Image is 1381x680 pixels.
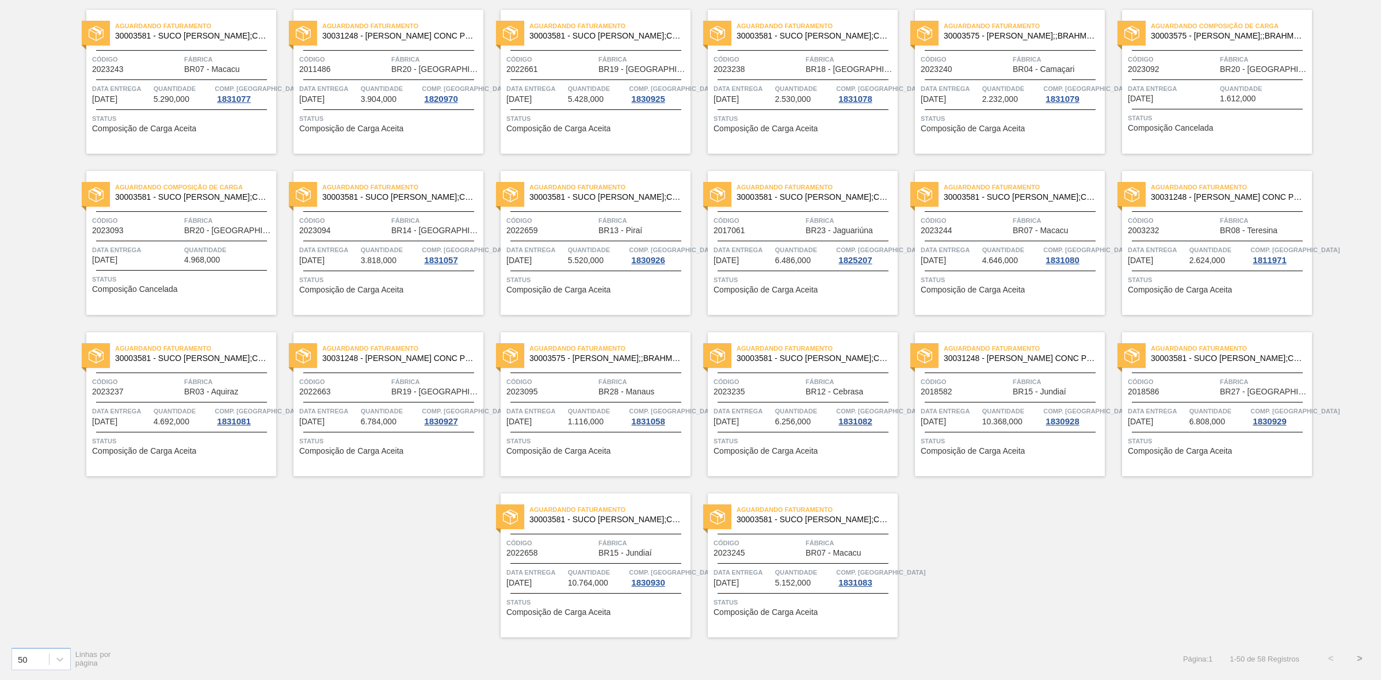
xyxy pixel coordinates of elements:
[154,405,212,417] span: Quantidade
[568,405,627,417] span: Quantidade
[1043,405,1102,426] a: Comp. [GEOGRAPHIC_DATA]1830928
[737,343,898,354] span: Aguardando Faturamento
[921,244,979,256] span: Data entrega
[921,65,952,74] span: 2023240
[1128,226,1159,235] span: 2003232
[483,171,690,315] a: statusAguardando Faturamento30003581 - SUCO [PERSON_NAME];CLARIFIC.C/SO2;PEPSI;Código2022659Fábri...
[737,181,898,193] span: Aguardando Faturamento
[737,20,898,32] span: Aguardando Faturamento
[422,405,480,426] a: Comp. [GEOGRAPHIC_DATA]1830927
[1128,376,1217,388] span: Código
[806,376,895,388] span: Fábrica
[503,187,518,202] img: status
[391,226,480,235] span: BR14 - Curitibana
[568,83,627,94] span: Quantidade
[215,83,273,104] a: Comp. [GEOGRAPHIC_DATA]1831077
[982,95,1018,104] span: 2.232,000
[1128,286,1232,294] span: Composição de Carga Aceita
[836,256,874,265] div: 1825207
[92,113,273,124] span: Status
[296,348,311,363] img: status
[92,54,181,65] span: Código
[529,181,690,193] span: Aguardando Faturamento
[299,113,480,124] span: Status
[629,417,667,426] div: 1831058
[276,332,483,476] a: statusAguardando Faturamento30031248 - [PERSON_NAME] CONC PRESV 63 5 KGCódigo2022663FábricaBR19 -...
[92,405,151,417] span: Data entrega
[1189,417,1225,426] span: 6.808,000
[296,26,311,41] img: status
[299,405,358,417] span: Data entrega
[714,54,803,65] span: Código
[714,65,745,74] span: 2023238
[1013,376,1102,388] span: Fábrica
[806,215,895,226] span: Fábrica
[506,286,611,294] span: Composição de Carga Aceita
[299,83,358,94] span: Data entrega
[737,193,888,202] span: 30003581 - SUCO CONCENT LIMAO;CLARIFIC.C/SO2;PEPSI;
[1043,83,1132,94] span: Comp. Carga
[690,10,898,154] a: statusAguardando Faturamento30003581 - SUCO [PERSON_NAME];CLARIFIC.C/SO2;PEPSI;Código2023238Fábri...
[184,244,273,256] span: Quantidade
[982,244,1041,256] span: Quantidade
[1220,65,1309,74] span: BR20 - Sapucaia
[322,343,483,354] span: Aguardando Faturamento
[299,286,403,294] span: Composição de Carga Aceita
[1105,10,1312,154] a: statusAguardando Composição de Carga30003575 - [PERSON_NAME];;BRAHMA;BOMBONA 62KG;Código2023092Fá...
[806,226,873,235] span: BR23 - Jaguariúna
[1128,244,1187,256] span: Data entrega
[215,405,273,426] a: Comp. [GEOGRAPHIC_DATA]1831081
[1128,256,1153,265] span: 22/09/2025
[1220,83,1309,94] span: Quantidade
[422,405,511,417] span: Comp. Carga
[737,32,888,40] span: 30003581 - SUCO CONCENT LIMAO;CLARIFIC.C/SO2;PEPSI;
[115,193,267,202] span: 30003581 - SUCO CONCENT LIMAO;CLARIFIC.C/SO2;PEPSI;
[299,244,358,256] span: Data entrega
[299,124,403,133] span: Composição de Carga Aceita
[215,417,253,426] div: 1831081
[69,10,276,154] a: statusAguardando Faturamento30003581 - SUCO [PERSON_NAME];CLARIFIC.C/SO2;PEPSI;Código2023243Fábri...
[115,181,276,193] span: Aguardando Composição de Carga
[506,405,565,417] span: Data entrega
[1151,354,1303,363] span: 30003581 - SUCO CONCENT LIMAO;CLARIFIC.C/SO2;PEPSI;
[1151,32,1303,40] span: 30003575 - SUCO CONCENT LIMAO;;BRAHMA;BOMBONA 62KG;
[629,244,688,265] a: Comp. [GEOGRAPHIC_DATA]1830926
[775,95,811,104] span: 2.530,000
[1250,417,1288,426] div: 1830929
[506,274,688,286] span: Status
[1013,65,1074,74] span: BR04 - Camaçari
[506,113,688,124] span: Status
[1128,54,1217,65] span: Código
[184,54,273,65] span: Fábrica
[921,54,1010,65] span: Código
[299,54,388,65] span: Código
[921,124,1025,133] span: Composição de Carga Aceita
[322,193,474,202] span: 30003581 - SUCO CONCENT LIMAO;CLARIFIC.C/SO2;PEPSI;
[422,417,460,426] div: 1830927
[1128,215,1217,226] span: Código
[154,95,189,104] span: 5.290,000
[506,244,565,256] span: Data entrega
[775,83,834,94] span: Quantidade
[714,215,803,226] span: Código
[710,187,725,202] img: status
[836,244,925,256] span: Comp. Carga
[1220,376,1309,388] span: Fábrica
[917,26,932,41] img: status
[917,348,932,363] img: status
[361,244,419,256] span: Quantidade
[921,95,946,104] span: 19/09/2025
[361,405,419,417] span: Quantidade
[568,95,604,104] span: 5.428,000
[299,95,325,104] span: 18/09/2025
[1013,388,1066,396] span: BR15 - Jundiaí
[92,124,196,133] span: Composição de Carga Aceita
[89,348,104,363] img: status
[568,417,604,426] span: 1.116,000
[714,447,818,455] span: Composição de Carga Aceita
[944,193,1096,202] span: 30003581 - SUCO CONCENT LIMAO;CLARIFIC.C/SO2;PEPSI;
[714,417,739,426] span: 24/09/2025
[1043,244,1102,265] a: Comp. [GEOGRAPHIC_DATA]1831080
[629,244,718,256] span: Comp. Carga
[506,95,532,104] span: 18/09/2025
